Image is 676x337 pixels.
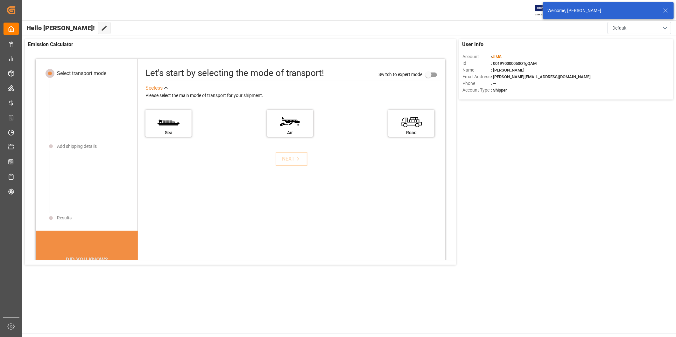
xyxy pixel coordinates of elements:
[28,41,73,48] span: Emission Calculator
[608,22,671,34] button: open menu
[492,54,502,59] span: JIMS
[491,54,502,59] span: :
[547,7,657,14] div: Welcome, [PERSON_NAME]
[462,41,484,48] span: User Info
[462,67,491,73] span: Name
[270,129,310,136] div: Air
[282,155,301,163] div: NEXT
[26,22,95,34] span: Hello [PERSON_NAME]!
[491,81,496,86] span: : —
[462,80,491,87] span: Phone
[149,129,188,136] div: Sea
[145,66,324,80] div: Let's start by selecting the mode of transport!
[276,152,307,166] button: NEXT
[57,215,72,221] div: Results
[462,87,491,93] span: Account Type
[145,84,163,92] div: See less
[462,73,491,80] span: Email Address
[378,72,422,77] span: Switch to expert mode
[491,88,507,93] span: : Shipper
[535,5,557,16] img: Exertis%20JAM%20-%20Email%20Logo.jpg_1722504956.jpg
[491,61,537,66] span: : 0019Y0000050OTgQAM
[391,129,431,136] div: Road
[462,53,491,60] span: Account
[491,68,525,72] span: : [PERSON_NAME]
[145,92,440,100] div: Please select the main mode of transport for your shipment.
[36,253,138,266] div: DID YOU KNOW?
[491,74,591,79] span: : [PERSON_NAME][EMAIL_ADDRESS][DOMAIN_NAME]
[57,70,106,77] div: Select transport mode
[612,25,627,31] span: Default
[462,60,491,67] span: Id
[57,143,97,150] div: Add shipping details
